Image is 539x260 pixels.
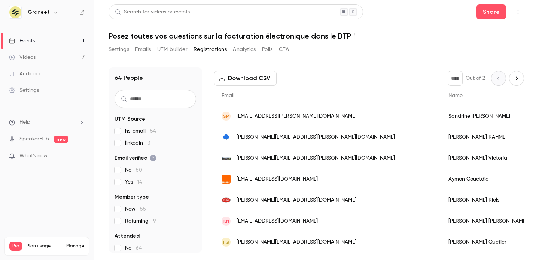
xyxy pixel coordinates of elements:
span: Yes [125,178,142,186]
span: What's new [19,152,48,160]
span: Attended [115,232,140,240]
button: Analytics [233,43,256,55]
span: Plan usage [27,243,62,249]
span: FQ [223,239,229,245]
h1: 64 People [115,73,143,82]
button: Settings [109,43,129,55]
span: Name [448,93,463,98]
div: Aymon Couetdic [441,169,538,190]
h6: Graneet [28,9,50,16]
span: [EMAIL_ADDRESS][PERSON_NAME][DOMAIN_NAME] [237,112,356,120]
img: treezor.com [222,133,231,142]
div: Audience [9,70,42,78]
img: Graneet [9,6,21,18]
span: Member type [115,193,149,201]
div: [PERSON_NAME] RAHME [441,127,538,148]
div: [PERSON_NAME] Victoria [441,148,538,169]
button: Share [476,4,506,19]
div: Events [9,37,35,45]
button: Download CSV [214,71,277,86]
div: [PERSON_NAME] Riols [441,190,538,211]
iframe: Noticeable Trigger [76,153,85,160]
h1: Posez toutes vos questions sur la facturation électronique dans le BTP ! [109,31,524,40]
span: Help [19,118,30,126]
img: edu.em-lyon.com [222,157,231,160]
span: [PERSON_NAME][EMAIL_ADDRESS][DOMAIN_NAME] [237,196,356,204]
button: Next page [509,71,524,86]
a: Manage [66,243,84,249]
span: kN [223,218,229,224]
span: UTM Source [115,115,145,123]
img: wanadoo.fr [222,175,231,184]
span: No [125,166,142,174]
span: linkedin [125,139,150,147]
span: [EMAIL_ADDRESS][DOMAIN_NAME] [237,175,318,183]
span: 64 [136,245,142,251]
span: 14 [137,179,142,185]
div: Videos [9,54,36,61]
div: Search for videos or events [115,8,190,16]
p: Out of 2 [466,75,485,82]
span: Email [222,93,234,98]
span: 55 [140,206,146,212]
span: [PERSON_NAME][EMAIL_ADDRESS][PERSON_NAME][DOMAIN_NAME] [237,133,395,141]
span: 50 [136,167,142,173]
span: No [125,244,142,252]
span: hs_email [125,127,156,135]
span: Returning [125,217,156,225]
img: snadec.fr [222,196,231,205]
span: SP [223,113,229,120]
span: 3 [147,140,150,146]
span: Pro [9,242,22,251]
div: Sandrine [PERSON_NAME] [441,106,538,127]
button: Emails [135,43,151,55]
span: Email verified [115,154,156,162]
button: Registrations [194,43,227,55]
span: new [54,136,68,143]
button: UTM builder [157,43,188,55]
span: New [125,205,146,213]
span: [EMAIL_ADDRESS][DOMAIN_NAME] [237,217,318,225]
li: help-dropdown-opener [9,118,85,126]
div: [PERSON_NAME] [PERSON_NAME] [441,211,538,232]
span: 54 [150,129,156,134]
a: SpeakerHub [19,135,49,143]
div: [PERSON_NAME] Quetier [441,232,538,253]
div: Settings [9,87,39,94]
span: [PERSON_NAME][EMAIL_ADDRESS][PERSON_NAME][DOMAIN_NAME] [237,154,395,162]
span: [PERSON_NAME][EMAIL_ADDRESS][DOMAIN_NAME] [237,238,356,246]
button: Polls [262,43,273,55]
span: 9 [153,218,156,224]
button: CTA [279,43,289,55]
